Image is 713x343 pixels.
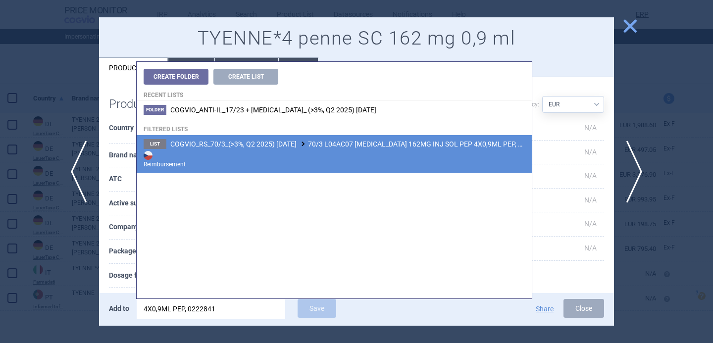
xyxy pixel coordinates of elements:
span: N/A [584,196,597,204]
li: Product info [99,58,168,77]
button: Share [536,305,554,312]
h4: Filtered lists [137,119,532,135]
button: Save [298,299,336,318]
h1: TYENNE*4 penne SC 162 mg 0,9 ml [109,27,604,50]
li: History log [215,58,278,77]
span: COGVIO_ANTI-IL_17/23 + STELARA_ (>3%, Q2 2025) 7.10.2025 [170,106,376,114]
th: Dosage form [109,264,187,288]
span: N/A [584,220,597,228]
li: Source [168,58,214,77]
th: Country [109,116,187,144]
th: Brand name [109,144,187,168]
span: N/A [584,124,597,132]
span: N/A [584,244,597,252]
th: ATC [109,167,187,192]
button: Create Folder [144,69,208,85]
img: CZ [144,151,153,160]
h1: Product Details [109,97,228,111]
th: Active substance [109,192,187,216]
p: Add to [109,299,129,318]
button: Close [563,299,604,318]
span: List [144,139,166,149]
li: Price [279,58,318,77]
h4: Recent lists [137,85,532,101]
strong: Reimbursement [144,149,525,169]
span: 70/3 L04AC07 ROACTEMRA 162MG INJ SOL PEP 4X0,9ML PEP, 0222841 [170,140,546,148]
button: Create List [213,69,278,85]
th: Dosage strength [109,288,187,312]
th: Company [109,215,187,240]
span: N/A [584,148,597,156]
th: Package [109,240,187,264]
span: N/A [584,172,597,180]
span: Folder [144,105,166,115]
